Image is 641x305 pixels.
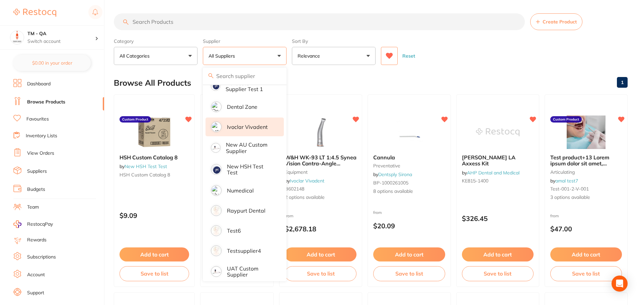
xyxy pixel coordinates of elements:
[462,154,534,167] b: Kerr LA Axxess Kit
[227,163,274,176] p: New HSH Test Test
[119,154,189,160] b: HSH Custom Catalog 8
[27,30,95,37] h4: TM - QA
[27,221,53,228] span: RestocqPay
[550,225,622,233] p: $47.00
[27,237,47,243] a: Rewards
[285,169,356,175] small: equipment
[550,186,589,192] span: test-001-2-V-001
[226,142,274,154] p: New AU custom supplier
[530,13,582,30] button: Create Product
[285,194,356,201] span: 2 options available
[550,247,622,261] button: Add to cart
[119,53,152,59] p: All Categories
[203,47,287,65] button: All Suppliers
[564,116,608,149] img: Test product+13 Lorem ipsum dolor sit amet, consectetur adipiscing elit, Lorem ipsum dolor sit am...
[13,5,56,20] a: Restocq Logo
[119,266,189,281] button: Save to list
[119,247,189,261] button: Add to cart
[227,104,257,110] p: Dental Zone
[226,80,274,92] p: AU Custom Supplier Test 1
[13,55,91,71] button: $0.00 in your order
[212,246,221,255] img: testsupplier4
[227,265,274,278] p: UAT Custom supplier
[400,47,417,65] button: Reset
[27,168,47,175] a: Suppliers
[543,19,577,24] span: Create Product
[285,225,356,233] p: $2,678.18
[203,68,287,84] input: Search supplier
[114,38,197,44] label: Category
[373,171,412,177] span: by
[133,116,176,149] img: HSH Custom Catalog 8
[373,180,408,186] span: BP-1000261005
[27,290,44,296] a: Support
[476,116,519,149] img: Kerr LA Axxess Kit
[212,206,221,215] img: Raypurt Dental
[27,99,65,105] a: Browse Products
[119,212,189,219] p: $9.09
[119,116,151,123] label: Custom Product
[212,226,221,235] img: test6
[550,169,622,175] small: articulating
[212,123,221,131] img: Ivoclar Vivadent
[227,124,268,130] p: Ivoclar Vivadent
[13,9,56,17] img: Restocq Logo
[212,186,221,195] img: Numedical
[462,170,519,176] span: by
[285,213,294,218] span: from
[462,154,515,167] span: [PERSON_NAME] LA Axxess Kit
[27,186,45,193] a: Budgets
[114,47,197,65] button: All Categories
[290,178,324,184] a: Ivoclar Vivadent
[27,150,54,157] a: View Orders
[292,47,376,65] button: Relevance
[373,154,395,161] span: Cannula
[27,204,39,211] a: Team
[373,188,445,195] span: 8 options available
[26,133,57,139] a: Inventory Lists
[13,220,21,228] img: RestocqPay
[227,208,265,214] p: Raypurt Dental
[617,76,628,89] a: 1
[212,144,220,152] img: New AU custom supplier
[378,171,412,177] a: Dentsply Sirona
[373,266,445,281] button: Save to list
[212,267,221,276] img: UAT Custom supplier
[114,13,525,30] input: Search Products
[209,53,238,59] p: All Suppliers
[285,186,304,192] span: B602148
[550,266,622,281] button: Save to list
[462,215,534,222] p: $326.45
[285,154,356,167] b: W&H WK-93 LT 1:4.5 Synea Vision Contra-Angle Handpiece
[285,154,356,173] span: W&H WK-93 LT 1:4.5 Synea Vision Contra-Angle Handpiece
[212,165,221,174] img: New HSH Test Test
[203,38,287,44] label: Supplier
[387,116,431,149] img: Cannula
[119,163,167,169] span: by
[27,254,56,260] a: Subscriptions
[612,276,628,292] div: Open Intercom Messenger
[227,187,254,194] p: Numedical
[27,81,51,87] a: Dashboard
[373,210,382,215] span: from
[550,178,578,184] span: by
[10,31,24,44] img: TM - QA
[227,228,241,234] p: test6
[26,116,49,123] a: Favourites
[373,163,445,168] small: preventative
[373,154,445,160] b: Cannula
[299,116,342,149] img: W&H WK-93 LT 1:4.5 Synea Vision Contra-Angle Handpiece
[462,178,488,184] span: KE815-1400
[13,220,53,228] a: RestocqPay
[285,178,324,184] span: by
[285,266,356,281] button: Save to list
[550,194,622,201] span: 3 options available
[462,266,534,281] button: Save to list
[550,154,622,167] b: Test product+13 Lorem ipsum dolor sit amet, consectetur adipiscing elit, Lorem ipsum dolor sit am...
[227,248,261,254] p: testsupplier4
[119,154,178,161] span: HSH Custom Catalog 8
[212,102,221,111] img: Dental Zone
[550,116,582,123] label: Custom Product
[212,82,219,90] img: AU Custom Supplier Test 1
[119,172,170,178] span: HSH Custom Catalog 8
